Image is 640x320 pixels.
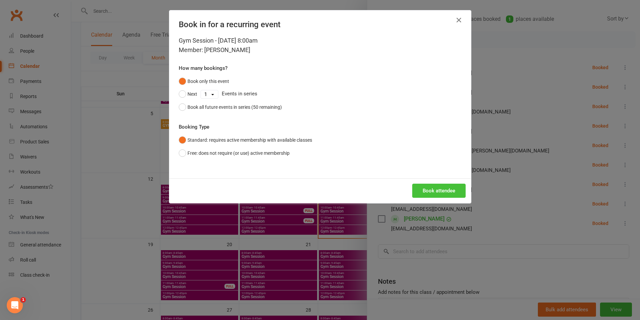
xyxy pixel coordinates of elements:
button: Close [454,15,464,26]
button: Free: does not require (or use) active membership [179,147,290,159]
div: Book all future events in series (50 remaining) [187,103,282,111]
button: Book all future events in series (50 remaining) [179,101,282,113]
iframe: Intercom live chat [7,297,23,313]
div: Events in series [179,88,462,100]
div: Gym Session - [DATE] 8:00am Member: [PERSON_NAME] [179,36,462,55]
button: Book only this event [179,75,229,88]
label: How many bookings? [179,64,227,72]
h4: Book in for a recurring event [179,20,462,29]
button: Book attendee [412,184,466,198]
label: Booking Type [179,123,209,131]
button: Standard: requires active membership with available classes [179,134,312,146]
button: Next [179,88,197,100]
span: 1 [20,297,26,303]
